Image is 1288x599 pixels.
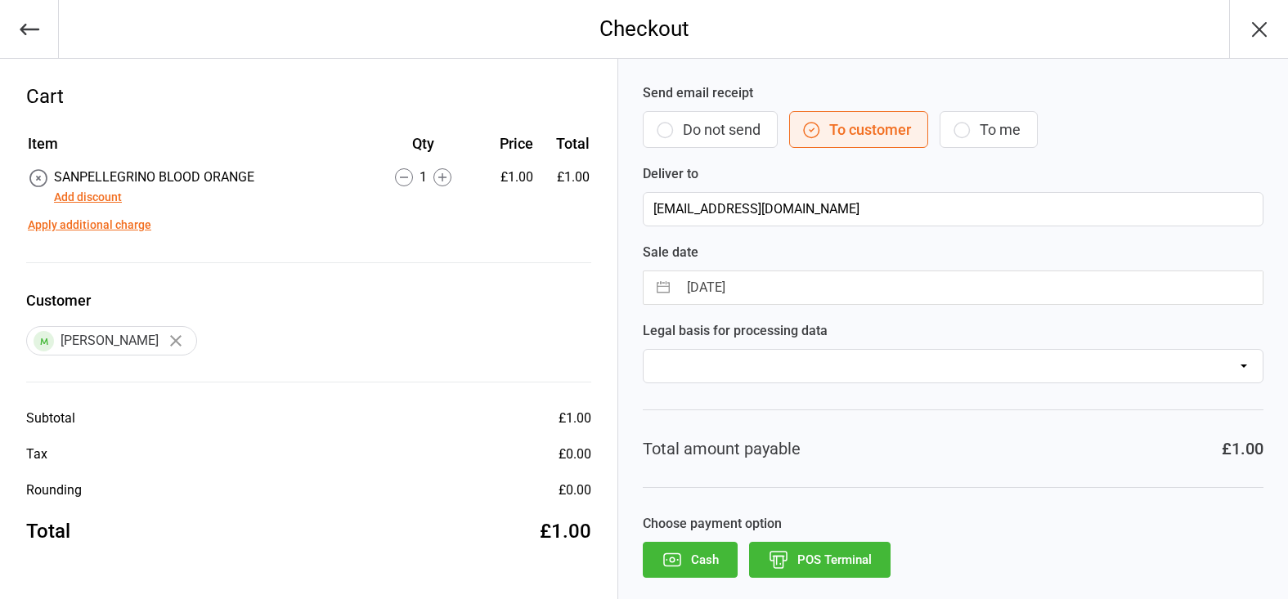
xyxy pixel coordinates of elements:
[26,481,82,500] div: Rounding
[369,168,479,187] div: 1
[26,445,47,464] div: Tax
[559,445,591,464] div: £0.00
[1222,436,1263,461] div: £1.00
[26,516,70,546] div: Total
[643,192,1263,226] input: Customer Email
[643,321,1263,341] label: Legal basis for processing data
[643,111,778,148] button: Do not send
[643,83,1263,103] label: Send email receipt
[559,481,591,500] div: £0.00
[643,436,801,461] div: Total amount payable
[26,82,591,111] div: Cart
[540,132,590,166] th: Total
[26,326,197,355] div: [PERSON_NAME]
[369,132,479,166] th: Qty
[26,409,75,428] div: Subtotal
[940,111,1038,148] button: To me
[643,514,1263,534] label: Choose payment option
[643,542,738,578] button: Cash
[540,168,590,207] td: £1.00
[643,243,1263,262] label: Sale date
[559,409,591,428] div: £1.00
[28,132,367,166] th: Item
[54,189,122,206] button: Add discount
[749,542,891,578] button: POS Terminal
[28,217,151,234] button: Apply additional charge
[480,132,532,154] div: Price
[540,516,591,546] div: £1.00
[789,111,928,148] button: To customer
[643,164,1263,184] label: Deliver to
[480,168,532,187] div: £1.00
[26,289,591,311] label: Customer
[54,169,254,185] span: SANPELLEGRINO BLOOD ORANGE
